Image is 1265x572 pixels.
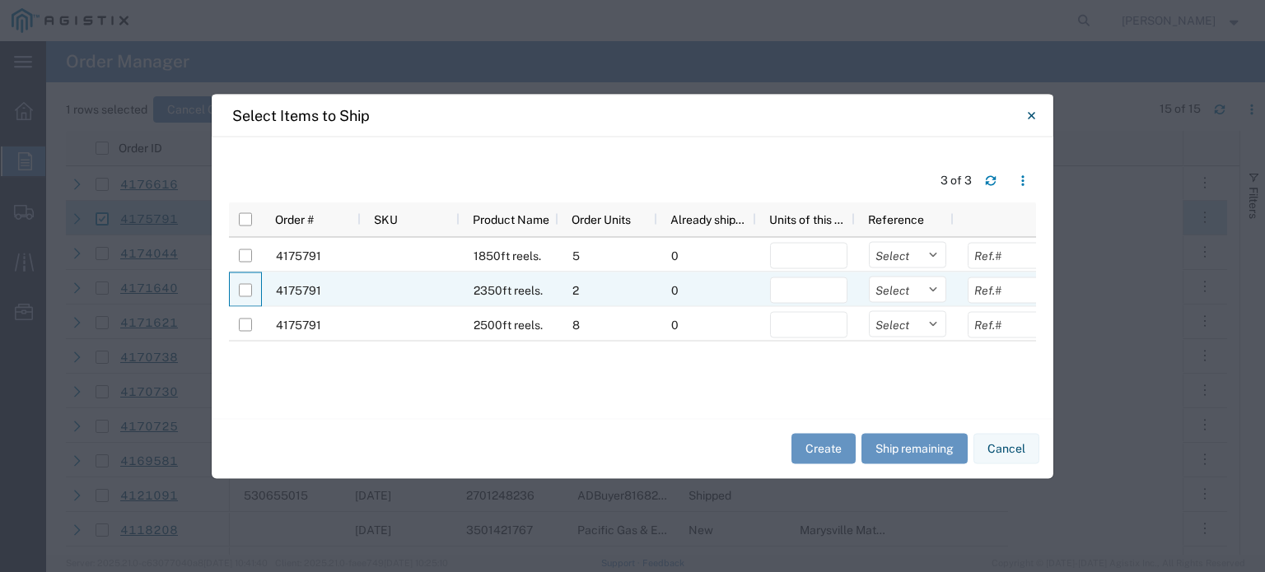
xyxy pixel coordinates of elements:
[474,249,541,262] span: 1850ft reels.
[474,283,543,296] span: 2350ft reels.
[941,172,972,189] div: 3 of 3
[968,311,1045,337] input: Ref.#
[572,318,580,331] span: 8
[791,434,856,464] button: Create
[374,212,398,226] span: SKU
[868,212,924,226] span: Reference
[670,212,749,226] span: Already shipped
[275,212,314,226] span: Order #
[276,249,321,262] span: 4175791
[572,283,579,296] span: 2
[973,434,1039,464] button: Cancel
[978,167,1004,193] button: Refresh table
[861,434,968,464] button: Ship remaining
[572,212,631,226] span: Order Units
[1015,99,1048,132] button: Close
[473,212,549,226] span: Product Name
[769,212,848,226] span: Units of this shipment
[968,277,1045,303] input: Ref.#
[232,105,370,127] h4: Select Items to Ship
[671,249,679,262] span: 0
[276,318,321,331] span: 4175791
[671,318,679,331] span: 0
[968,242,1045,268] input: Ref.#
[671,283,679,296] span: 0
[474,318,543,331] span: 2500ft reels.
[572,249,580,262] span: 5
[276,283,321,296] span: 4175791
